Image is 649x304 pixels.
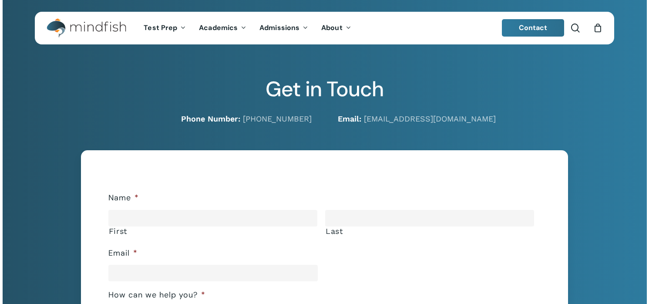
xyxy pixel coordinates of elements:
label: First [109,227,317,236]
header: Main Menu [35,12,614,44]
a: [EMAIL_ADDRESS][DOMAIN_NAME] [364,114,496,123]
a: Contact [502,19,565,37]
span: Academics [199,23,238,32]
a: Test Prep [137,24,192,32]
a: About [315,24,358,32]
label: How can we help you? [108,290,205,300]
a: Admissions [253,24,315,32]
label: Last [326,227,534,236]
span: Admissions [259,23,299,32]
span: Contact [519,23,548,32]
span: Test Prep [144,23,177,32]
label: Email [108,248,138,258]
a: Academics [192,24,253,32]
strong: Phone Number: [181,114,240,123]
span: About [321,23,343,32]
a: [PHONE_NUMBER] [243,114,312,123]
h2: Get in Touch [35,77,614,102]
nav: Main Menu [137,12,357,44]
label: Name [108,193,139,203]
strong: Email: [338,114,361,123]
